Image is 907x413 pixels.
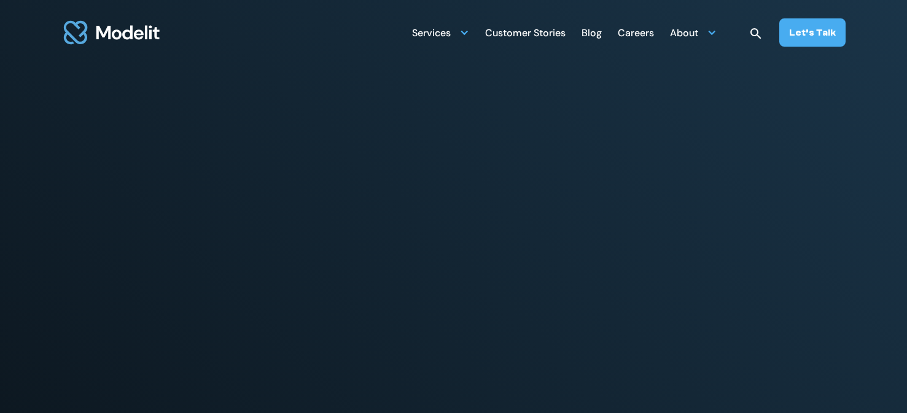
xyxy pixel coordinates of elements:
div: Blog [582,22,602,46]
a: home [61,14,162,52]
div: Services [412,20,469,44]
img: modelit logo [61,14,162,52]
div: Careers [618,22,654,46]
div: Customer Stories [485,22,566,46]
div: About [670,20,717,44]
a: Blog [582,20,602,44]
a: Customer Stories [485,20,566,44]
div: About [670,22,698,46]
div: Services [412,22,451,46]
a: Let’s Talk [779,18,846,47]
div: Let’s Talk [789,26,836,39]
a: Careers [618,20,654,44]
